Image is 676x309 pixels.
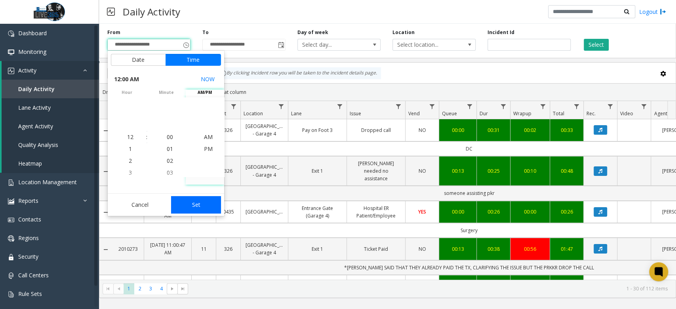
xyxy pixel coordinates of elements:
[18,48,46,55] span: Monitoring
[334,101,345,112] a: Lane Filter Menu
[169,286,175,292] span: Go to the next page
[605,101,615,112] a: Rec. Filter Menu
[244,110,263,117] span: Location
[134,283,145,294] span: Page 2
[246,278,283,294] a: [GEOGRAPHIC_DATA] - Garage 4
[8,68,14,74] img: 'icon'
[293,245,342,253] a: Exit 1
[620,110,633,117] span: Video
[18,216,41,223] span: Contacts
[427,101,437,112] a: Vend Filter Menu
[127,133,133,141] span: 12
[587,110,596,117] span: Rec.
[149,241,187,256] a: [DATE] 11:00:47 AM
[107,2,115,21] img: pageIcon
[482,167,505,175] a: 00:25
[156,283,167,294] span: Page 4
[352,160,400,183] a: [PERSON_NAME] needed no assistance
[293,167,342,175] a: Exit 1
[167,145,173,153] span: 01
[8,31,14,37] img: 'icon'
[8,291,14,298] img: 'icon'
[99,209,112,216] a: Collapse Details
[419,127,426,134] span: NO
[553,110,564,117] span: Total
[555,208,579,216] a: 00:26
[352,278,400,294] a: Validation OK - Assisted Customer
[18,234,39,242] span: Regions
[147,90,186,95] span: minute
[515,208,545,216] div: 00:00
[480,110,488,117] span: Dur
[352,204,400,219] a: Hospital ER Patient/Employee
[2,80,99,98] a: Daily Activity
[177,283,188,294] span: Go to the last page
[2,117,99,135] a: Agent Activity
[18,160,42,167] span: Heatmap
[555,126,579,134] a: 00:33
[8,198,14,204] img: 'icon'
[393,39,459,50] span: Select location...
[216,67,381,79] div: By clicking Incident row you will be taken to the incident details page.
[515,126,545,134] a: 00:02
[276,101,286,112] a: Location Filter Menu
[660,8,666,16] img: logout
[352,245,400,253] a: Ticket Paid
[117,245,139,253] a: 2010273
[352,126,400,134] a: Dropped call
[482,245,505,253] a: 00:38
[444,245,472,253] a: 00:13
[298,39,364,50] span: Select day...
[8,254,14,260] img: 'icon'
[99,128,112,134] a: Collapse Details
[18,271,49,279] span: Call Centers
[8,217,14,223] img: 'icon'
[246,208,283,216] a: [GEOGRAPHIC_DATA]
[8,273,14,279] img: 'icon'
[129,145,132,153] span: 1
[555,167,579,175] div: 00:48
[464,101,475,112] a: Queue Filter Menu
[18,290,42,298] span: Rule Sets
[555,245,579,253] a: 01:47
[276,39,285,50] span: Toggle popup
[442,110,457,117] span: Queue
[293,204,342,219] a: Entrance Gate (Garage 4)
[180,286,186,292] span: Go to the last page
[8,235,14,242] img: 'icon'
[181,39,190,50] span: Toggle popup
[18,67,36,74] span: Activity
[482,126,505,134] a: 00:31
[186,90,224,95] span: AM/PM
[584,39,609,51] button: Select
[392,29,415,36] label: Location
[129,157,132,164] span: 2
[498,101,508,112] a: Dur Filter Menu
[487,29,514,36] label: Incident Id
[204,133,213,141] span: AM
[145,283,156,294] span: Page 3
[228,101,239,112] a: Lot Filter Menu
[167,169,173,176] span: 03
[198,72,218,86] button: Select now
[167,133,173,141] span: 00
[2,61,99,80] a: Activity
[18,253,38,260] span: Security
[221,245,236,253] a: 326
[297,29,328,36] label: Day of week
[515,245,545,253] a: 00:56
[444,208,472,216] a: 00:00
[482,208,505,216] a: 00:26
[408,110,420,117] span: Vend
[2,98,99,117] a: Lane Activity
[221,208,236,216] a: 0435
[196,245,211,253] a: 11
[166,54,221,66] button: Time tab
[515,167,545,175] div: 00:10
[410,126,434,134] a: NO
